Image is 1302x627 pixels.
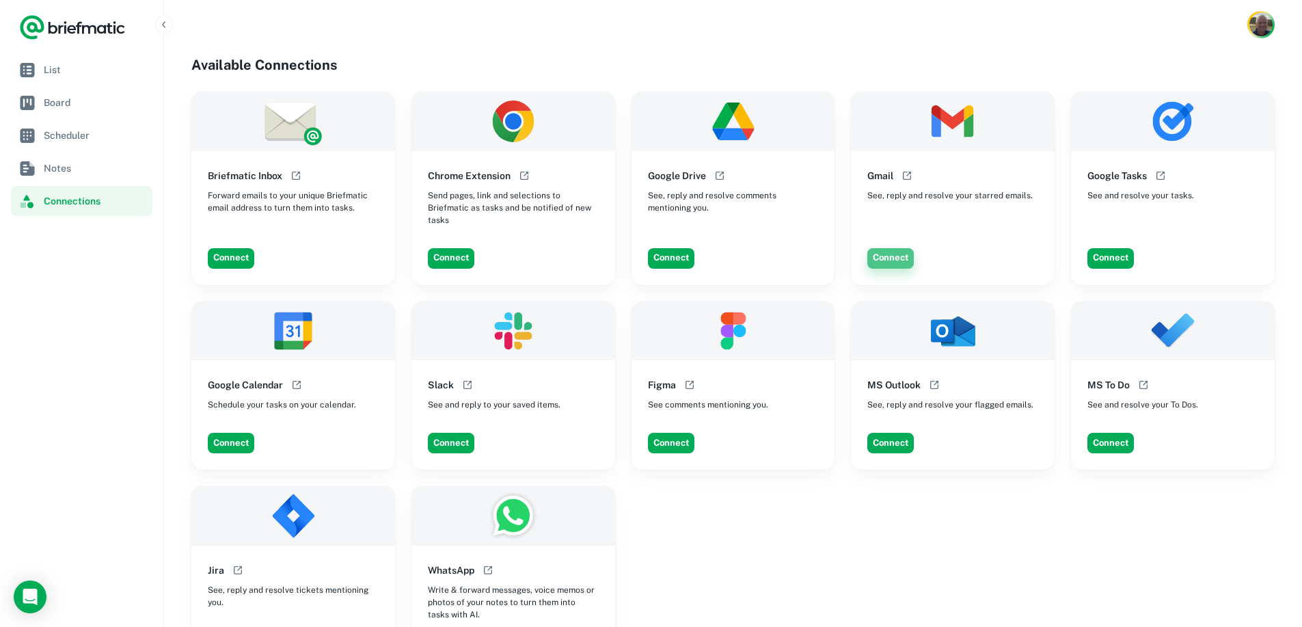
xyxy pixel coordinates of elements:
img: Chrome Extension [411,92,615,151]
a: Notes [11,153,152,183]
img: Slack [411,302,615,361]
span: Scheduler [44,128,147,143]
span: See and resolve your To Dos. [1087,399,1198,411]
img: Google Calendar [191,302,395,361]
button: Open help documentation [711,168,728,184]
img: Figma [632,302,835,361]
a: Board [11,88,152,118]
h4: Available Connections [191,55,1275,75]
img: WhatsApp [411,486,615,546]
h6: MS Outlook [867,377,921,392]
span: Forward emails to your unique Briefmatic email address to turn them into tasks. [208,189,379,214]
button: Open help documentation [480,562,496,578]
button: Open help documentation [681,377,698,393]
h6: Gmail [867,168,893,183]
span: Connections [44,194,147,209]
span: List [44,62,147,77]
img: Briefmatic Inbox [191,92,395,151]
span: Schedule your tasks on your calendar. [208,399,356,411]
button: Connect [428,433,474,453]
button: Connect [648,248,694,269]
span: Write & forward messages, voice memos or photos of your notes to turn them into tasks with AI. [428,584,599,621]
h6: Google Calendar [208,377,283,392]
button: Open help documentation [230,562,246,578]
span: See and reply to your saved items. [428,399,560,411]
h6: Chrome Extension [428,168,511,183]
h6: Briefmatic Inbox [208,168,282,183]
button: Connect [867,248,914,269]
button: Connect [867,433,914,453]
img: Jira [191,486,395,546]
a: List [11,55,152,85]
button: Open help documentation [288,377,305,393]
img: MS To Do [1071,302,1275,361]
button: Open help documentation [516,168,532,184]
span: Send pages, link and selections to Briefmatic as tasks and be notified of new tasks [428,189,599,226]
img: Google Tasks [1071,92,1275,151]
button: Connect [208,248,254,269]
span: See and resolve your tasks. [1087,189,1194,202]
button: Connect [208,433,254,453]
h6: MS To Do [1087,377,1130,392]
a: Scheduler [11,120,152,150]
span: Board [44,95,147,110]
img: Scott Jones [1249,13,1273,36]
button: Open help documentation [899,168,915,184]
button: Connect [1087,248,1134,269]
button: Open help documentation [926,377,942,393]
button: Connect [1087,433,1134,453]
button: Open help documentation [459,377,476,393]
img: MS Outlook [851,302,1055,361]
button: Open help documentation [288,168,304,184]
h6: Jira [208,563,224,578]
button: Account button [1247,11,1275,38]
h6: Figma [648,377,676,392]
img: Gmail [851,92,1055,151]
button: Open help documentation [1135,377,1152,393]
span: See comments mentioning you. [648,399,768,411]
h6: Google Drive [648,168,706,183]
span: See, reply and resolve your starred emails. [867,189,1033,202]
span: See, reply and resolve your flagged emails. [867,399,1033,411]
h6: Google Tasks [1087,168,1147,183]
a: Logo [19,14,126,41]
h6: WhatsApp [428,563,474,578]
span: See, reply and resolve comments mentioning you. [648,189,819,214]
span: See, reply and resolve tickets mentioning you. [208,584,379,609]
a: Connections [11,186,152,216]
button: Connect [428,248,474,269]
div: Open Intercom Messenger [14,581,46,613]
img: Google Drive [632,92,835,151]
button: Open help documentation [1152,168,1169,184]
button: Connect [648,433,694,453]
span: Notes [44,161,147,176]
h6: Slack [428,377,454,392]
